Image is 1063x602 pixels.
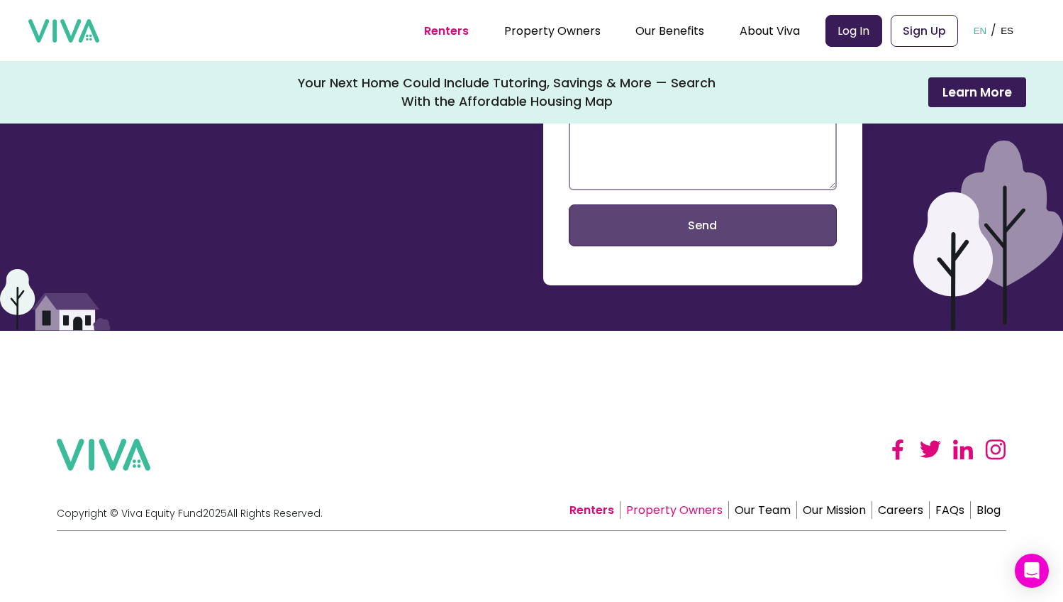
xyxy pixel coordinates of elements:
button: Learn More [928,77,1026,107]
div: About Viva [740,13,800,48]
a: Our Mission [797,501,872,519]
a: Sign Up [891,15,958,47]
button: Send [569,204,837,246]
a: FAQs [930,501,971,519]
a: Log In [825,15,882,47]
div: Your Next Home Could Include Tutoring, Savings & More — Search With the Affordable Housing Map [298,74,716,111]
img: viva [57,439,150,471]
img: viva [28,19,99,43]
p: / [991,20,996,41]
div: Open Intercom Messenger [1015,554,1049,588]
img: two trees [913,141,1063,331]
button: ES [996,9,1018,53]
div: Our Benefits [635,13,704,48]
p: Copyright © Viva Equity Fund 2025 All Rights Reserved. [57,508,323,519]
a: Our Team [729,501,797,519]
img: twitter [920,439,941,460]
img: facebook [887,439,908,460]
a: Renters [564,501,620,519]
a: Property Owners [620,501,729,519]
button: EN [969,9,991,53]
a: Blog [971,501,1006,519]
a: Property Owners [504,23,601,39]
a: Careers [872,501,930,519]
img: linked in [952,439,974,460]
img: instagram [985,439,1006,460]
a: Renters [424,23,469,39]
